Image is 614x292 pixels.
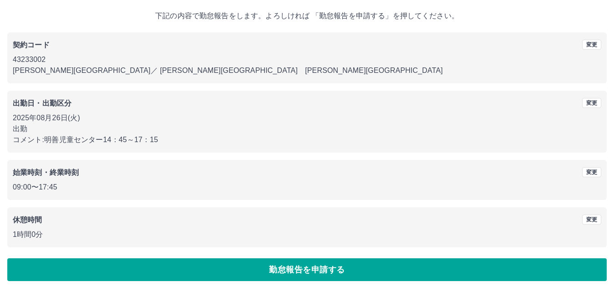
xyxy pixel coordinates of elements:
button: 変更 [582,215,601,225]
button: 変更 [582,98,601,108]
p: 1時間0分 [13,229,601,240]
button: 変更 [582,40,601,50]
b: 出勤日・出勤区分 [13,99,71,107]
p: コメント: 明善児童センター14：45～17：15 [13,134,601,145]
button: 勤怠報告を申請する [7,258,607,281]
p: 下記の内容で勤怠報告をします。よろしければ 「勤怠報告を申請する」を押してください。 [7,10,607,21]
p: 09:00 〜 17:45 [13,182,601,193]
b: 契約コード [13,41,50,49]
p: 出勤 [13,123,601,134]
b: 始業時刻・終業時刻 [13,169,79,176]
p: 43233002 [13,54,601,65]
p: 2025年08月26日(火) [13,113,601,123]
b: 休憩時間 [13,216,42,224]
button: 変更 [582,167,601,177]
p: [PERSON_NAME][GEOGRAPHIC_DATA] ／ [PERSON_NAME][GEOGRAPHIC_DATA] [PERSON_NAME][GEOGRAPHIC_DATA] [13,65,601,76]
